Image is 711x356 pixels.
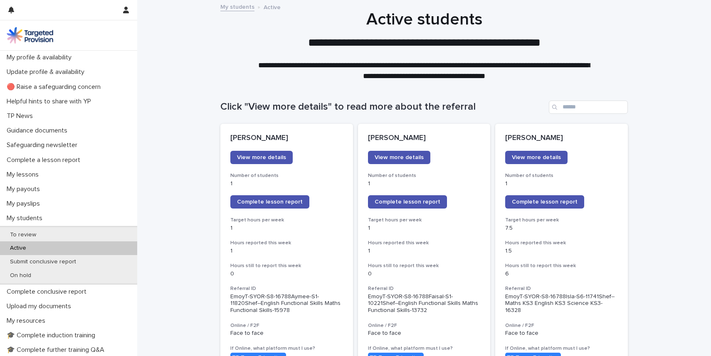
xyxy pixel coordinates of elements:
[368,172,481,179] h3: Number of students
[3,83,107,91] p: 🔴 Raise a safeguarding concern
[3,245,33,252] p: Active
[3,200,47,208] p: My payslips
[368,345,481,352] h3: If Online, what platform must I use?
[3,231,43,238] p: To review
[505,322,618,329] h3: Online / F2F
[3,68,91,76] p: Update profile & availability
[230,293,343,314] p: EmoyT-SYOR-S8-16788Aymee-S1-11820Shef--English Functional Skills Maths Functional Skills-15978
[368,330,481,337] p: Face to face
[220,101,546,113] h1: Click "View more details" to read more about the referral
[375,199,440,205] span: Complete lesson report
[505,285,618,292] h3: Referral ID
[3,141,84,149] p: Safeguarding newsletter
[505,263,618,269] h3: Hours still to report this week
[3,288,93,296] p: Complete conclusive report
[3,185,47,193] p: My payouts
[549,101,628,114] input: Search
[230,172,343,179] h3: Number of students
[230,263,343,269] h3: Hours still to report this week
[7,27,53,44] img: M5nRWzHhSzIhMunXDL62
[237,155,286,160] span: View more details
[505,151,568,164] a: View more details
[3,346,111,354] p: 🎓 Complete further training Q&A
[505,134,618,143] p: [PERSON_NAME]
[3,331,102,339] p: 🎓 Complete induction training
[368,263,481,269] h3: Hours still to report this week
[230,195,309,209] a: Complete lesson report
[368,240,481,246] h3: Hours reported this week
[230,322,343,329] h3: Online / F2F
[512,155,561,160] span: View more details
[375,155,424,160] span: View more details
[505,248,618,255] p: 1.5
[505,270,618,277] p: 6
[368,322,481,329] h3: Online / F2F
[368,134,481,143] p: [PERSON_NAME]
[230,330,343,337] p: Face to face
[505,172,618,179] h3: Number of students
[368,285,481,292] h3: Referral ID
[230,345,343,352] h3: If Online, what platform must I use?
[505,225,618,232] p: 7.5
[368,293,481,314] p: EmoyT-SYOR-S8-16788Faisal-S1-10221Shef--English Functional Skills Maths Functional Skills-13732
[237,199,303,205] span: Complete lesson report
[505,217,618,223] h3: Target hours per week
[230,180,343,187] p: 1
[230,151,293,164] a: View more details
[368,225,481,232] p: 1
[368,270,481,277] p: 0
[230,225,343,232] p: 1
[3,127,74,135] p: Guidance documents
[368,195,447,209] a: Complete lesson report
[3,302,78,310] p: Upload my documents
[3,98,98,106] p: Helpful hints to share with YP
[368,180,481,187] p: 1
[3,171,45,179] p: My lessons
[368,151,430,164] a: View more details
[505,293,618,314] p: EmoyT-SYOR-S8-16788Isla-S6-11741Shef--Maths KS3 English KS3 Science KS3-16328
[230,240,343,246] h3: Hours reported this week
[3,317,52,325] p: My resources
[505,330,618,337] p: Face to face
[3,258,83,265] p: Submit conclusive report
[505,180,618,187] p: 1
[505,240,618,246] h3: Hours reported this week
[505,195,584,209] a: Complete lesson report
[230,285,343,292] h3: Referral ID
[3,54,78,61] p: My profile & availability
[230,217,343,223] h3: Target hours per week
[230,270,343,277] p: 0
[505,345,618,352] h3: If Online, what platform must I use?
[220,10,628,29] h1: Active students
[264,2,281,11] p: Active
[368,248,481,255] p: 1
[3,214,49,222] p: My students
[230,134,343,143] p: [PERSON_NAME]
[230,248,343,255] p: 1
[220,2,254,11] a: My students
[3,112,39,120] p: TP News
[368,217,481,223] h3: Target hours per week
[3,156,87,164] p: Complete a lesson report
[512,199,578,205] span: Complete lesson report
[3,272,38,279] p: On hold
